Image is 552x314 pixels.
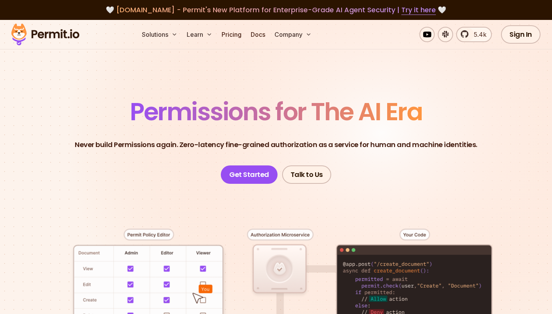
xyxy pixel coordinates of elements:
[221,165,278,184] a: Get Started
[75,139,477,150] p: Never build Permissions again. Zero-latency fine-grained authorization as a service for human and...
[18,5,534,15] div: 🤍 🤍
[139,27,181,42] button: Solutions
[469,30,486,39] span: 5.4k
[8,21,83,47] img: Permit logo
[219,27,245,42] a: Pricing
[501,25,540,44] a: Sign In
[184,27,215,42] button: Learn
[116,5,436,15] span: [DOMAIN_NAME] - Permit's New Platform for Enterprise-Grade AI Agent Security |
[456,27,492,42] a: 5.4k
[248,27,268,42] a: Docs
[271,27,315,42] button: Company
[282,165,331,184] a: Talk to Us
[401,5,436,15] a: Try it here
[130,95,422,129] span: Permissions for The AI Era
